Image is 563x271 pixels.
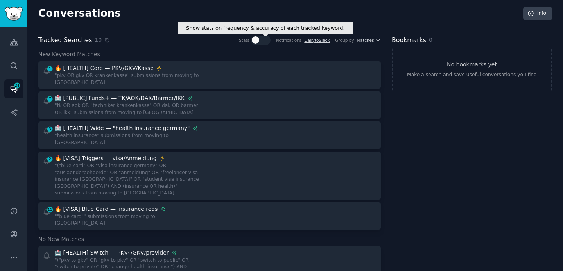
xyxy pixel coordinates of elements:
a: No bookmarks yetMake a search and save useful conversations you find [392,48,552,91]
a: 11🔥 [VISA] Blue Card — insurance reqs""blue card"" submissions from moving to [GEOGRAPHIC_DATA] [38,202,381,230]
button: Matches [357,37,381,43]
div: 🔥 [VISA] Triggers — visa/Anmeldung [55,154,157,162]
div: "pkv OR gkv OR krankenkasse" submissions from moving to [GEOGRAPHIC_DATA] [55,72,204,86]
span: 0 [429,37,432,43]
h3: No bookmarks yet [447,61,497,69]
span: No New Matches [38,235,84,243]
div: Make a search and save useful conversations you find [407,71,537,78]
a: DailytoSlack [304,38,330,43]
span: 7 [47,96,54,102]
div: 🏥 [HEALTH] Switch — PKV↔GKV/provider [55,249,169,257]
span: New Keyword Matches [38,50,100,59]
a: 1🔥 [HEALTH] Core — PKV/GKV/Kasse"pkv OR gkv OR krankenkasse" submissions from moving to [GEOGRAPH... [38,61,381,89]
div: 🔥 [HEALTH] Core — PKV/GKV/Kasse [55,64,154,72]
span: 11 [47,207,54,212]
div: 🏥 [PUBLIC] Funds+ — TK/AOK/DAK/Barmer/IKK [55,94,185,102]
span: 1 [47,66,54,71]
div: ""blue card"" submissions from moving to [GEOGRAPHIC_DATA] [55,213,204,227]
span: 24 [14,83,21,88]
span: 10 [95,36,102,44]
a: Info [523,7,552,20]
div: "health insurance" submissions from moving to [GEOGRAPHIC_DATA] [55,132,204,146]
h2: Conversations [38,7,121,20]
div: 🏥 [HEALTH] Wide — "health insurance germany" [55,124,190,132]
div: "("blue card" OR "visa insurance germany" OR "auslaenderbehoerde" OR "anmeldung" OR "freelancer v... [55,162,204,197]
h2: Tracked Searches [38,36,92,45]
div: Group by [335,37,354,43]
span: 2 [47,156,54,162]
div: Stats [239,37,249,43]
div: Notifications [276,37,302,43]
div: "tk OR aok OR "techniker krankenkasse" OR dak OR barmer OR ikk" submissions from moving to [GEOGR... [55,102,204,116]
span: 3 [47,126,54,132]
img: GummySearch logo [5,7,23,21]
a: 2🔥 [VISA] Triggers — visa/Anmeldung"("blue card" OR "visa insurance germany" OR "auslaenderbehoer... [38,152,381,200]
a: 3🏥 [HEALTH] Wide — "health insurance germany""health insurance" submissions from moving to [GEOGR... [38,121,381,149]
div: 🔥 [VISA] Blue Card — insurance reqs [55,205,158,213]
a: 24 [4,79,23,98]
a: 7🏥 [PUBLIC] Funds+ — TK/AOK/DAK/Barmer/IKK"tk OR aok OR "techniker krankenkasse" OR dak OR barmer... [38,91,381,119]
h2: Bookmarks [392,36,426,45]
span: Matches [357,37,374,43]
